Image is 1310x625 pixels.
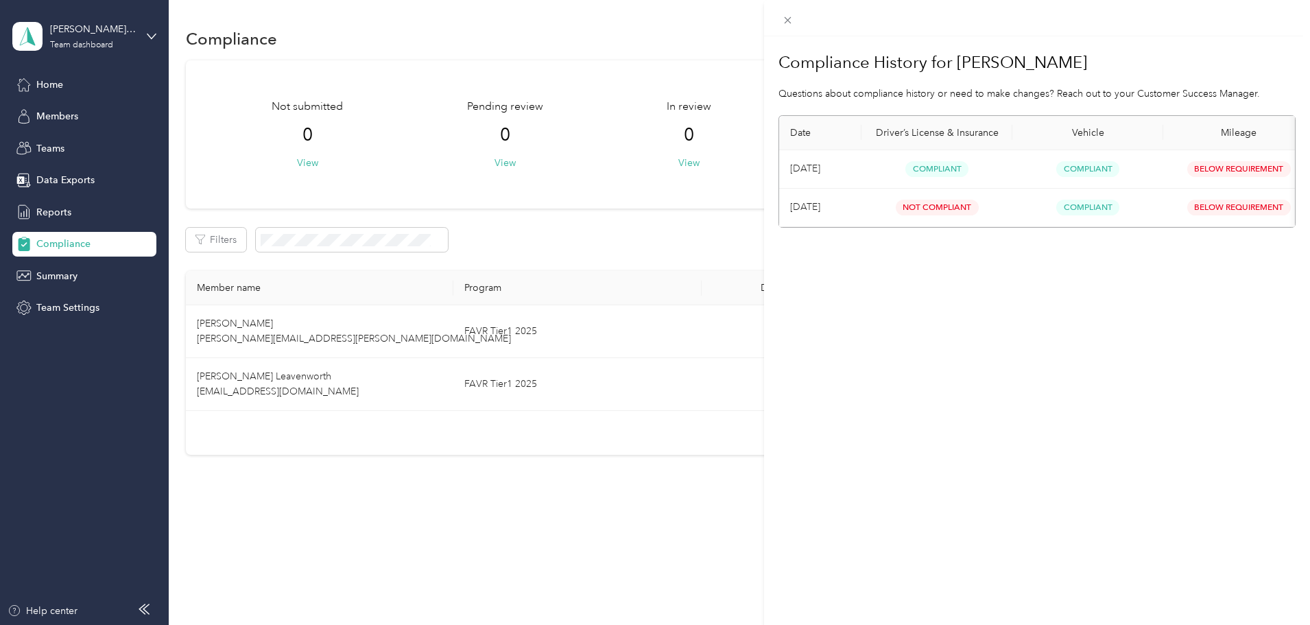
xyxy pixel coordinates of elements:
h1: Compliance History for [PERSON_NAME] [778,46,1296,79]
span: Below Requirement [1187,200,1291,215]
span: Compliant [1056,200,1119,215]
th: Vehicle [1012,116,1163,150]
td: Aug 2025 [779,189,861,227]
span: Compliant [1056,161,1119,177]
span: Below Requirement [1187,161,1291,177]
th: Date [779,116,861,150]
span: Not Compliant [896,200,979,215]
td: Sep 2025 [779,150,861,189]
th: Driver’s License & Insurance [861,116,1012,150]
p: Questions about compliance history or need to make changes? Reach out to your Customer Success Ma... [778,86,1296,101]
span: Compliant [905,161,968,177]
iframe: Everlance-gr Chat Button Frame [1233,548,1310,625]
